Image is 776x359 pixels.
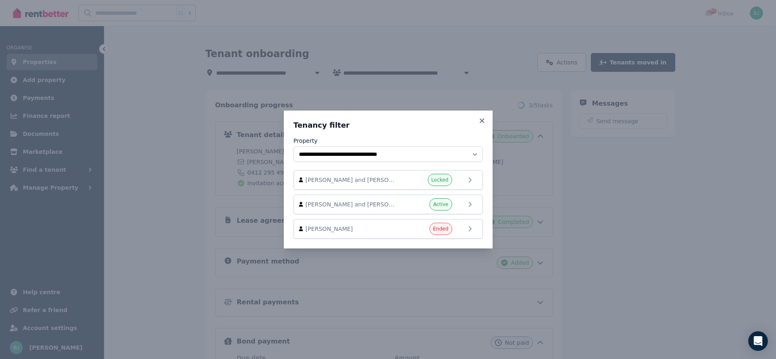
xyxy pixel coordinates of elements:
[305,225,398,233] span: [PERSON_NAME]
[294,137,318,145] label: Property
[294,170,483,190] a: [PERSON_NAME] and [PERSON_NAME] Daqiqeh [PERSON_NAME]Locked
[305,200,398,208] span: [PERSON_NAME] and [PERSON_NAME]
[294,219,483,239] a: [PERSON_NAME]Ended
[433,201,448,208] span: Active
[294,195,483,214] a: [PERSON_NAME] and [PERSON_NAME]Active
[294,120,483,130] h3: Tenancy filter
[748,331,768,351] div: Open Intercom Messenger
[433,226,449,232] span: Ended
[431,177,449,183] span: Locked
[305,176,398,184] span: [PERSON_NAME] and [PERSON_NAME] Daqiqeh [PERSON_NAME]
